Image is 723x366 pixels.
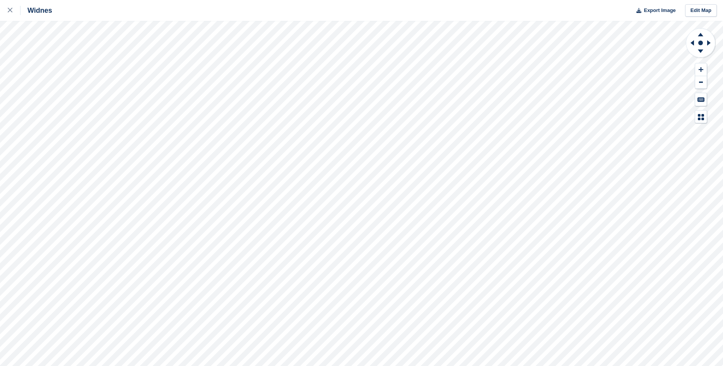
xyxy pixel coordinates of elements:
[695,76,707,89] button: Zoom Out
[685,4,717,17] a: Edit Map
[21,6,52,15] div: Widnes
[695,111,707,123] button: Map Legend
[695,63,707,76] button: Zoom In
[695,93,707,106] button: Keyboard Shortcuts
[644,7,675,14] span: Export Image
[632,4,676,17] button: Export Image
